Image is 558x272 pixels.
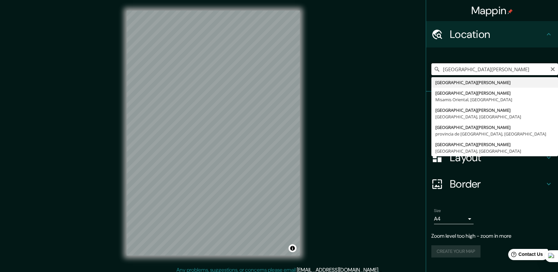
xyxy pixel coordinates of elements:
[471,4,513,17] h4: Mappin
[426,118,558,144] div: Style
[499,246,551,265] iframe: Help widget launcher
[426,21,558,47] div: Location
[435,107,554,113] div: [GEOGRAPHIC_DATA][PERSON_NAME]
[426,92,558,118] div: Pins
[508,9,513,14] img: pin-icon.png
[435,148,554,154] div: [GEOGRAPHIC_DATA], [GEOGRAPHIC_DATA]
[435,141,554,148] div: [GEOGRAPHIC_DATA][PERSON_NAME]
[431,63,558,75] input: Pick your city or area
[435,90,554,96] div: [GEOGRAPHIC_DATA][PERSON_NAME]
[435,113,554,120] div: [GEOGRAPHIC_DATA], [GEOGRAPHIC_DATA]
[435,131,554,137] div: provincia de [GEOGRAPHIC_DATA], [GEOGRAPHIC_DATA]
[434,214,474,224] div: A4
[426,171,558,197] div: Border
[289,244,296,252] button: Toggle attribution
[550,66,555,72] button: Clear
[426,144,558,171] div: Layout
[450,28,545,41] h4: Location
[435,79,554,86] div: [GEOGRAPHIC_DATA][PERSON_NAME]
[431,232,553,240] p: Zoom level too high - zoom in more
[434,208,441,214] label: Size
[435,96,554,103] div: Misamis Oriental, [GEOGRAPHIC_DATA]
[127,11,300,256] canvas: Map
[450,177,545,191] h4: Border
[435,124,554,131] div: [GEOGRAPHIC_DATA][PERSON_NAME]
[450,151,545,164] h4: Layout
